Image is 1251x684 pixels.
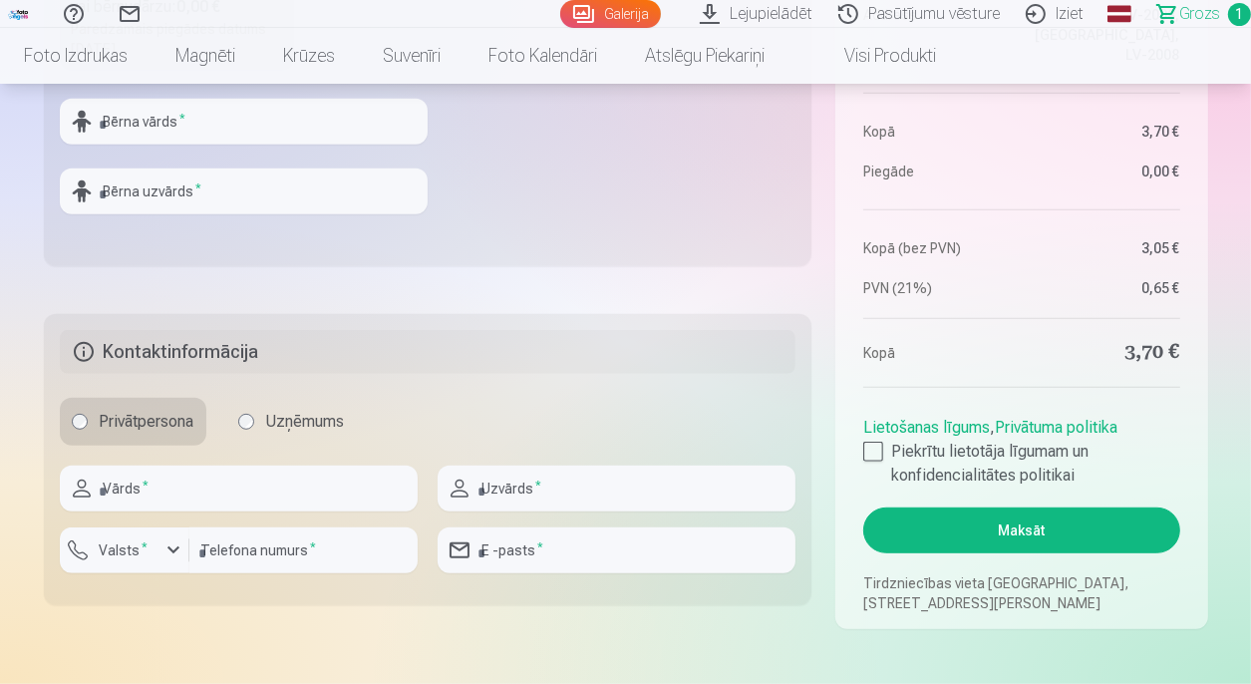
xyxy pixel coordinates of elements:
[863,122,1012,142] dt: Kopā
[60,527,189,573] button: Valsts*
[259,28,359,84] a: Krūzes
[1032,278,1180,298] dd: 0,65 €
[8,8,30,20] img: /fa3
[359,28,465,84] a: Suvenīri
[863,162,1012,181] dt: Piegāde
[1179,2,1220,26] span: Grozs
[60,330,796,374] h5: Kontaktinformācija
[863,440,1179,488] label: Piekrītu lietotāja līgumam un konfidencialitātes politikai
[465,28,621,84] a: Foto kalendāri
[226,398,357,446] label: Uzņēmums
[238,414,254,430] input: Uzņēmums
[1032,122,1180,142] dd: 3,70 €
[863,238,1012,258] dt: Kopā (bez PVN)
[995,418,1117,437] a: Privātuma politika
[621,28,788,84] a: Atslēgu piekariņi
[1228,3,1251,26] span: 1
[60,398,206,446] label: Privātpersona
[92,540,156,560] label: Valsts
[72,414,88,430] input: Privātpersona
[1032,238,1180,258] dd: 3,05 €
[863,573,1179,613] p: Tirdzniecības vieta [GEOGRAPHIC_DATA], [STREET_ADDRESS][PERSON_NAME]
[788,28,960,84] a: Visi produkti
[863,408,1179,488] div: ,
[863,278,1012,298] dt: PVN (21%)
[1032,162,1180,181] dd: 0,00 €
[152,28,259,84] a: Magnēti
[863,339,1012,367] dt: Kopā
[863,508,1179,553] button: Maksāt
[1032,339,1180,367] dd: 3,70 €
[863,418,990,437] a: Lietošanas līgums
